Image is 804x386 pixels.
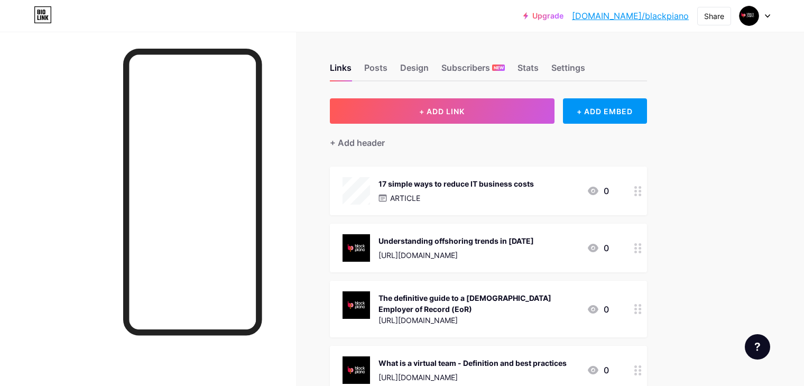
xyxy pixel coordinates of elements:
div: 0 [587,364,609,376]
div: Share [704,11,724,22]
p: ARTICLE [390,192,420,204]
div: 0 [587,185,609,197]
div: 17 simple ways to reduce IT business costs [378,178,534,189]
img: The definitive guide to a UK Employer of Record (EoR) [343,291,370,319]
div: Subscribers [441,61,505,80]
div: Design [400,61,429,80]
div: 0 [587,303,609,316]
a: Upgrade [523,12,563,20]
div: [URL][DOMAIN_NAME] [378,250,534,261]
div: Posts [364,61,387,80]
div: The definitive guide to a [DEMOGRAPHIC_DATA] Employer of Record (EoR) [378,292,578,315]
div: + ADD EMBED [563,98,647,124]
div: [URL][DOMAIN_NAME] [378,372,567,383]
div: [URL][DOMAIN_NAME] [378,315,578,326]
img: blackpiano [739,6,759,26]
button: + ADD LINK [330,98,555,124]
div: 0 [587,242,609,254]
div: Understanding offshoring trends in [DATE] [378,235,534,246]
img: Understanding offshoring trends in 2024 [343,234,370,262]
img: What is a virtual team - Definition and best practices [343,356,370,384]
span: NEW [494,65,504,71]
span: + ADD LINK [419,107,465,116]
div: What is a virtual team - Definition and best practices [378,357,567,369]
div: + Add header [330,136,385,149]
div: Stats [517,61,539,80]
div: Links [330,61,352,80]
div: Settings [551,61,585,80]
a: [DOMAIN_NAME]/blackpiano [572,10,689,22]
